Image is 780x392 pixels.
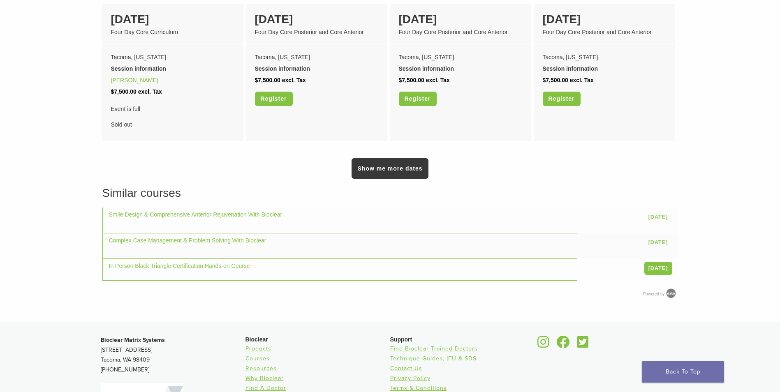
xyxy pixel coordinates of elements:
a: Technique Guides, IFU & SDS [390,355,477,362]
div: Four Day Core Posterior and Core Anterior [255,28,379,37]
a: [DATE] [644,262,672,274]
p: [STREET_ADDRESS] Tacoma, WA 98409 [PHONE_NUMBER] [101,335,245,375]
div: Four Day Core Posterior and Core Anterior [399,28,523,37]
div: [DATE] [255,11,379,28]
div: Session information [399,63,523,74]
div: [DATE] [399,11,523,28]
img: Arlo training & Event Software [665,287,677,300]
a: Complex Case Management & Problem Solving With Bioclear [109,237,266,244]
a: Courses [245,355,270,362]
a: Back To Top [642,361,724,383]
span: excl. Tax [282,77,306,83]
div: Tacoma, [US_STATE] [399,51,523,63]
a: Privacy Policy [390,375,431,382]
div: [DATE] [111,11,235,28]
a: Bioclear [574,341,592,349]
div: Tacoma, [US_STATE] [111,51,235,63]
a: Powered by [643,292,678,296]
span: Event is full [111,103,235,115]
a: Resources [245,365,277,372]
span: $7,500.00 [111,88,137,95]
a: Bioclear [535,341,552,349]
div: Sold out [111,103,235,130]
span: $7,500.00 [399,77,424,83]
span: excl. Tax [426,77,450,83]
span: $7,500.00 [543,77,568,83]
a: Bioclear [554,341,573,349]
div: Four Day Core Posterior and Core Anterior [543,28,667,37]
a: Smile Design & Comprehensive Anterior Rejuvenation With Bioclear [109,211,282,218]
div: [DATE] [543,11,667,28]
div: Session information [543,63,667,74]
div: Four Day Core Curriculum [111,28,235,37]
a: Register [255,92,293,106]
a: Find Bioclear Trained Doctors [390,345,478,352]
div: Session information [111,63,235,74]
a: [PERSON_NAME] [111,77,158,83]
a: Products [245,345,271,352]
span: Support [390,336,412,343]
span: excl. Tax [138,88,162,95]
a: Show me more dates [352,158,428,179]
a: Register [543,92,581,106]
a: Why Bioclear [245,375,284,382]
a: [DATE] [644,236,672,249]
div: Tacoma, [US_STATE] [255,51,379,63]
div: Tacoma, [US_STATE] [543,51,667,63]
span: Bioclear [245,336,268,343]
div: Session information [255,63,379,74]
a: In Person Black Triangle Certification Hands-on Course [109,263,250,269]
span: excl. Tax [570,77,594,83]
a: Register [399,92,437,106]
strong: Bioclear Matrix Systems [101,337,165,344]
a: Find A Doctor [245,385,286,392]
span: $7,500.00 [255,77,280,83]
a: [DATE] [644,210,672,223]
a: Terms & Conditions [390,385,447,392]
a: Contact Us [390,365,422,372]
h3: Similar courses [102,184,678,202]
